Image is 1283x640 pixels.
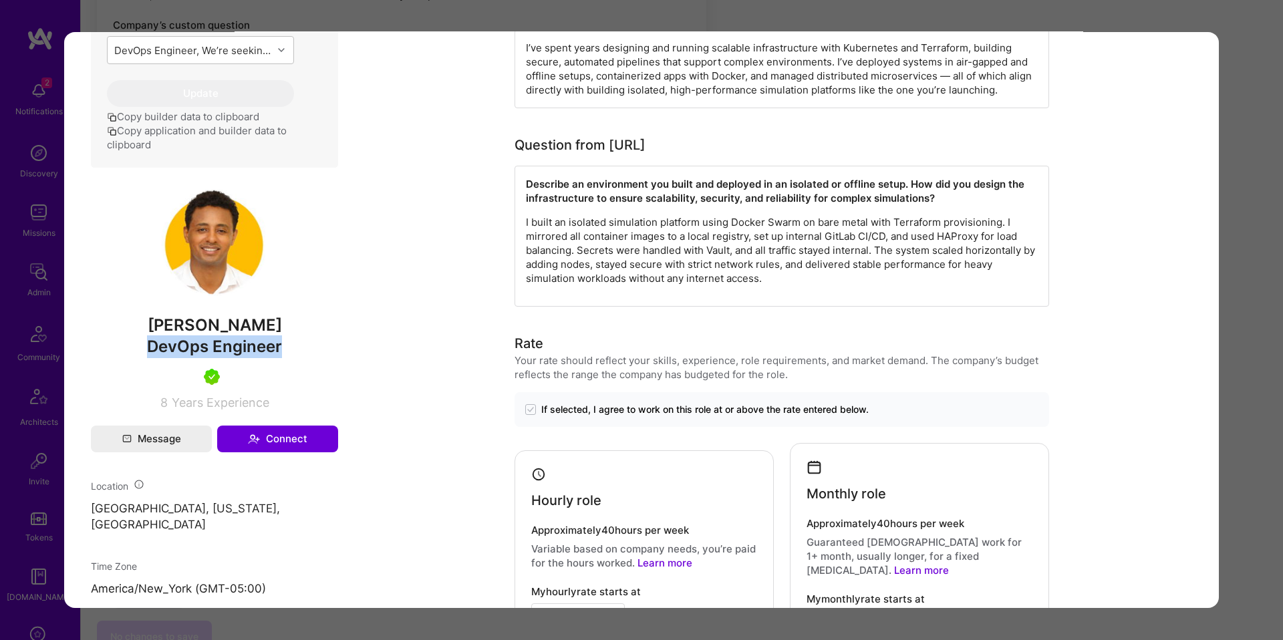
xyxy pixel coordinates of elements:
[807,460,822,475] i: icon Calendar
[122,434,132,444] i: icon Mail
[541,403,869,416] span: If selected, I agree to work on this role at or above the rate entered below.
[160,395,168,410] span: 8
[515,29,1049,108] div: I’ve spent years designing and running scalable infrastructure with Kubernetes and Terraform, bui...
[894,564,949,577] a: Learn more
[807,593,925,605] h4: My monthly rate starts at
[161,189,268,296] img: User Avatar
[91,501,338,533] p: [GEOGRAPHIC_DATA], [US_STATE], [GEOGRAPHIC_DATA]
[91,426,212,452] button: Message
[91,581,338,597] p: America/New_York (GMT-05:00 )
[531,586,641,598] h4: My hourly rate starts at
[107,124,322,152] button: Copy application and builder data to clipboard
[531,467,547,482] i: icon Clock
[515,353,1049,381] div: Your rate should reflect your skills, experience, role requirements, and market demand. The compa...
[531,542,757,570] p: Variable based on company needs, you’re paid for the hours worked.
[107,112,117,122] i: icon Copy
[248,433,260,445] i: icon Connect
[107,126,117,136] i: icon Copy
[807,486,886,502] h4: Monthly role
[161,286,268,299] a: User Avatar
[107,80,294,107] button: Update
[531,492,601,508] h4: Hourly role
[526,178,1027,204] strong: Describe an environment you built and deployed in an isolated or offline setup. How did you desig...
[278,47,285,53] i: icon Chevron
[807,518,1032,530] h4: Approximately 40 hours per week
[807,535,1032,577] p: Guaranteed [DEMOGRAPHIC_DATA] work for 1+ month, usually longer, for a fixed [MEDICAL_DATA].
[637,556,692,569] a: Learn more
[515,333,543,353] div: Rate
[526,215,1038,285] p: I built an isolated simulation platform using Docker Swarm on bare metal with Terraform provision...
[107,110,259,124] button: Copy builder data to clipboard
[147,337,282,356] span: DevOps Engineer
[91,315,338,335] span: [PERSON_NAME]
[91,561,137,572] span: Time Zone
[64,32,1219,608] div: modal
[531,524,757,536] h4: Approximately 40 hours per week
[515,135,646,155] div: Question from [URL]
[531,603,625,629] input: XXX
[217,426,338,452] button: Connect
[204,369,220,385] img: A.Teamer in Residence
[114,43,274,57] div: DevOps Engineer, We’re seeking a DevOps Engineer to design and deploy the infrastructure powering...
[91,479,338,493] div: Location
[172,395,269,410] span: Years Experience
